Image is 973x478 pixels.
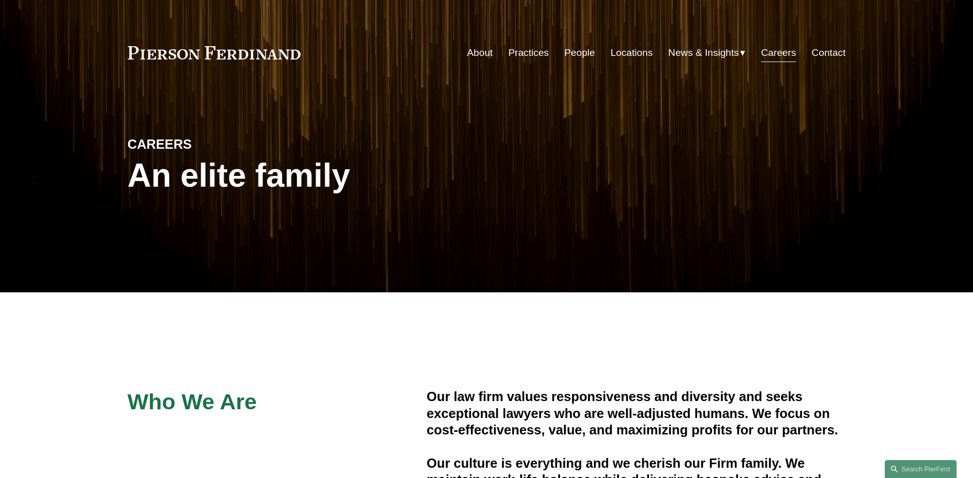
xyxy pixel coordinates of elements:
[467,43,493,63] a: About
[128,136,307,152] h4: CAREERS
[811,43,845,63] a: Contact
[128,389,257,414] span: Who We Are
[508,43,549,63] a: Practices
[610,43,652,63] a: Locations
[128,157,487,194] h1: An elite family
[668,44,739,62] span: News & Insights
[564,43,595,63] a: People
[885,460,957,478] a: Search this site
[761,43,796,63] a: Careers
[668,43,746,63] a: folder dropdown
[427,388,846,438] h4: Our law firm values responsiveness and diversity and seeks exceptional lawyers who are well-adjus...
